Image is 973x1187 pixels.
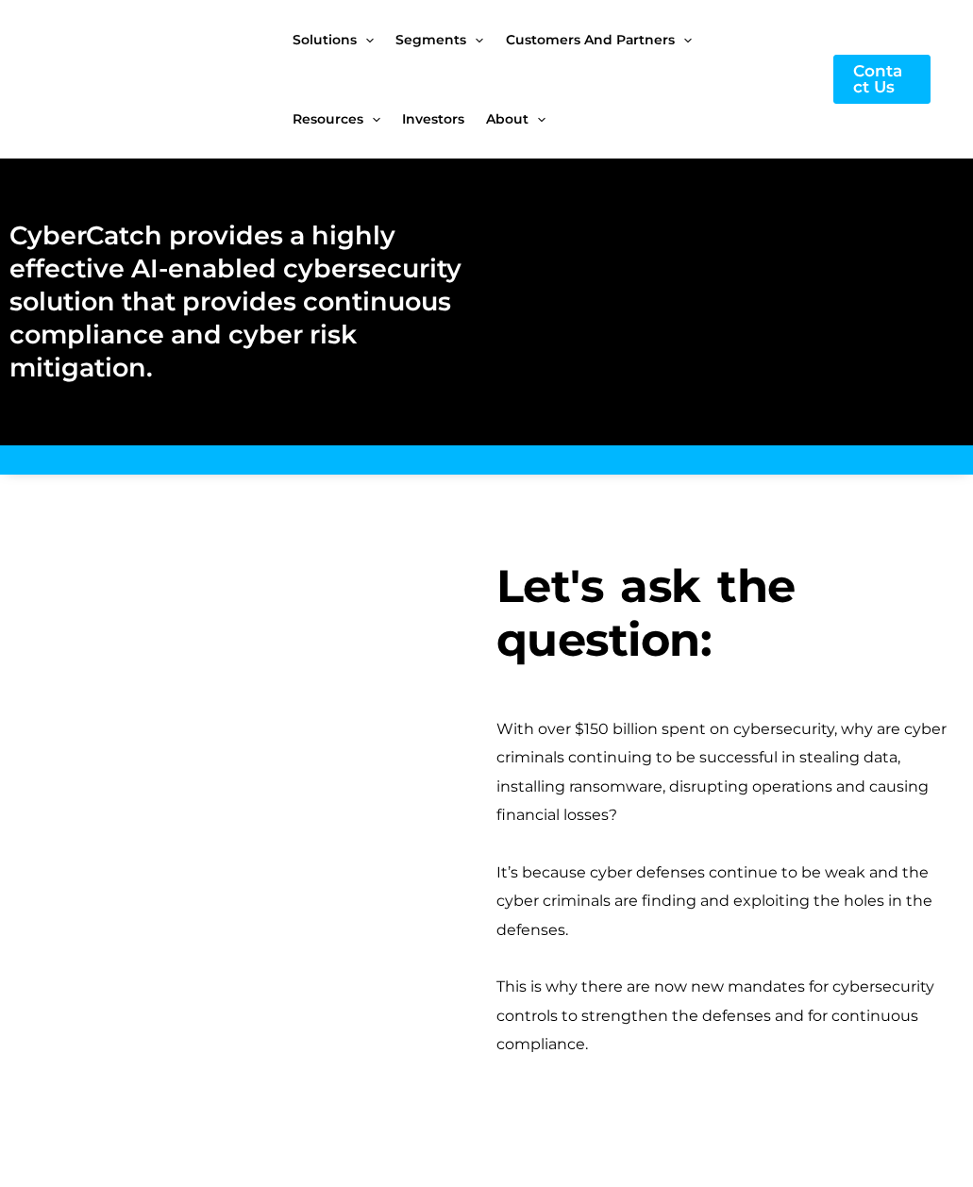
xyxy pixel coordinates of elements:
img: CyberCatch [33,41,260,119]
span: Menu Toggle [528,79,545,159]
a: Investors [402,79,486,159]
span: Resources [293,79,363,159]
h2: CyberCatch provides a highly effective AI-enabled cybersecurity solution that provides continuous... [9,219,468,384]
span: Investors [402,79,464,159]
span: About [486,79,528,159]
h3: Let's ask the question: [496,560,965,668]
a: Contact Us [833,55,931,104]
div: With over $150 billion spent on cybersecurity, why are cyber criminals continuing to be successfu... [496,715,965,830]
span: Menu Toggle [363,79,380,159]
div: This is why there are now new mandates for cybersecurity controls to strengthen the defenses and ... [496,973,965,1059]
div: It’s because cyber defenses continue to be weak and the cyber criminals are finding and exploitin... [496,859,965,945]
